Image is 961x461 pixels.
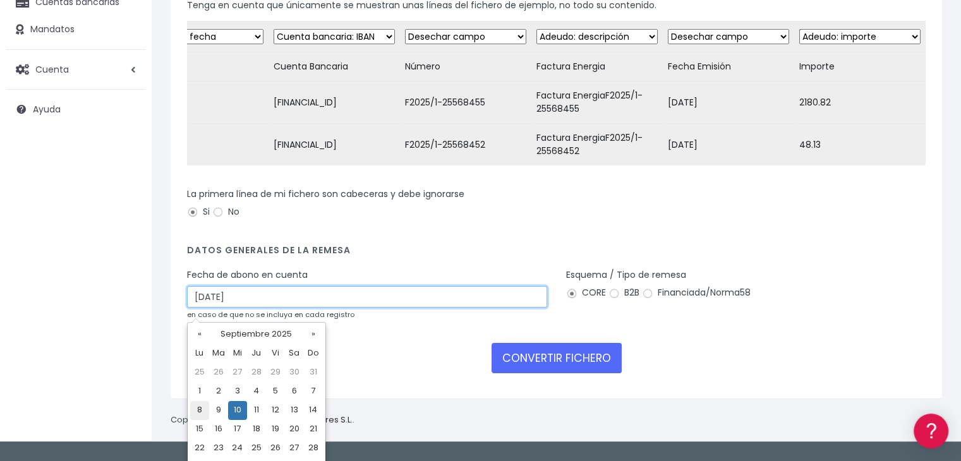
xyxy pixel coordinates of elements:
[400,124,531,166] td: F2025/1-25568452
[13,107,240,127] a: Información general
[228,401,247,420] td: 10
[642,286,751,299] label: Financiada/Norma58
[247,382,266,401] td: 4
[212,205,239,219] label: No
[304,420,323,439] td: 21
[137,124,269,166] td: [DATE]
[13,199,240,219] a: Videotutoriales
[209,401,228,420] td: 9
[531,52,663,81] td: Factura Energia
[285,363,304,382] td: 30
[13,160,240,179] a: Formatos
[174,364,243,376] a: POWERED BY ENCHANT
[209,439,228,458] td: 23
[285,401,304,420] td: 13
[187,268,308,282] label: Fecha de abono en cuenta
[13,323,240,342] a: API
[492,343,622,373] button: CONVERTIR FICHERO
[269,124,400,166] td: [FINANCIAL_ID]
[794,52,926,81] td: Importe
[190,363,209,382] td: 25
[187,205,210,219] label: Si
[285,382,304,401] td: 6
[137,52,269,81] td: fecha
[190,420,209,439] td: 15
[13,219,240,238] a: Perfiles de empresas
[209,363,228,382] td: 26
[209,325,304,344] th: Septiembre 2025
[228,344,247,363] th: Mi
[171,414,354,427] p: Copyright © 2025 .
[269,81,400,124] td: [FINANCIAL_ID]
[190,325,209,344] th: «
[247,344,266,363] th: Ju
[247,439,266,458] td: 25
[531,124,663,166] td: Factura EnergiaF2025/1-25568452
[209,382,228,401] td: 2
[190,382,209,401] td: 1
[247,420,266,439] td: 18
[266,420,285,439] td: 19
[228,382,247,401] td: 3
[13,251,240,263] div: Facturación
[304,439,323,458] td: 28
[304,382,323,401] td: 7
[228,439,247,458] td: 24
[6,56,145,83] a: Cuenta
[266,401,285,420] td: 12
[531,81,663,124] td: Factura EnergiaF2025/1-25568455
[266,344,285,363] th: Vi
[35,63,69,75] span: Cuenta
[190,439,209,458] td: 22
[190,401,209,420] td: 8
[285,420,304,439] td: 20
[137,81,269,124] td: [DATE]
[608,286,639,299] label: B2B
[285,439,304,458] td: 27
[304,363,323,382] td: 31
[209,420,228,439] td: 16
[13,338,240,360] button: Contáctanos
[266,363,285,382] td: 29
[187,188,464,201] label: La primera línea de mi fichero son cabeceras y debe ignorarse
[187,245,926,262] h4: Datos generales de la remesa
[13,303,240,315] div: Programadores
[400,81,531,124] td: F2025/1-25568455
[663,124,794,166] td: [DATE]
[13,179,240,199] a: Problemas habituales
[266,439,285,458] td: 26
[6,96,145,123] a: Ayuda
[566,268,686,282] label: Esquema / Tipo de remesa
[663,81,794,124] td: [DATE]
[13,88,240,100] div: Información general
[269,52,400,81] td: Cuenta Bancaria
[187,309,354,320] small: en caso de que no se incluya en cada registro
[190,344,209,363] th: Lu
[566,286,606,299] label: CORE
[304,344,323,363] th: Do
[6,16,145,43] a: Mandatos
[400,52,531,81] td: Número
[285,344,304,363] th: Sa
[794,124,926,166] td: 48.13
[33,103,61,116] span: Ayuda
[228,420,247,439] td: 17
[304,325,323,344] th: »
[247,363,266,382] td: 28
[13,140,240,152] div: Convertir ficheros
[794,81,926,124] td: 2180.82
[13,271,240,290] a: General
[266,382,285,401] td: 5
[304,401,323,420] td: 14
[663,52,794,81] td: Fecha Emisión
[228,363,247,382] td: 27
[209,344,228,363] th: Ma
[247,401,266,420] td: 11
